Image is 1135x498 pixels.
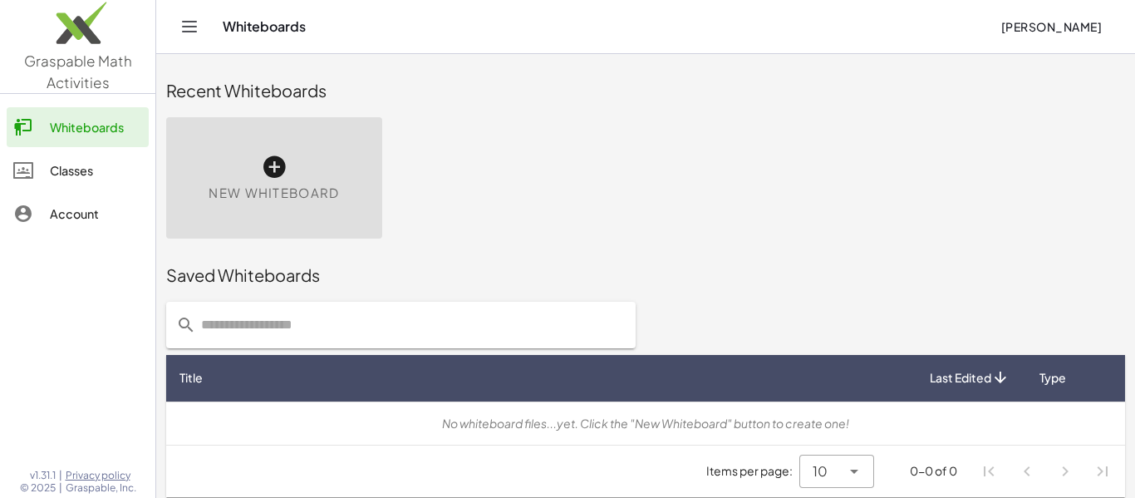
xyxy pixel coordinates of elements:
[7,107,149,147] a: Whiteboards
[910,462,957,480] div: 0-0 of 0
[50,160,142,180] div: Classes
[987,12,1115,42] button: [PERSON_NAME]
[179,415,1112,432] div: No whiteboard files...yet. Click the "New Whiteboard" button to create one!
[50,117,142,137] div: Whiteboards
[166,79,1125,102] div: Recent Whiteboards
[970,452,1122,491] nav: Pagination Navigation
[179,369,203,387] span: Title
[813,461,828,481] span: 10
[50,204,142,224] div: Account
[930,369,991,387] span: Last Edited
[20,481,56,495] span: © 2025
[176,315,196,335] i: prepended action
[24,52,132,91] span: Graspable Math Activities
[706,462,799,480] span: Items per page:
[176,13,203,40] button: Toggle navigation
[1000,19,1102,34] span: [PERSON_NAME]
[209,184,339,203] span: New Whiteboard
[59,469,62,482] span: |
[30,469,56,482] span: v1.31.1
[66,469,136,482] a: Privacy policy
[59,481,62,495] span: |
[7,150,149,190] a: Classes
[66,481,136,495] span: Graspable, Inc.
[1039,369,1066,387] span: Type
[166,264,1125,287] div: Saved Whiteboards
[7,194,149,234] a: Account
